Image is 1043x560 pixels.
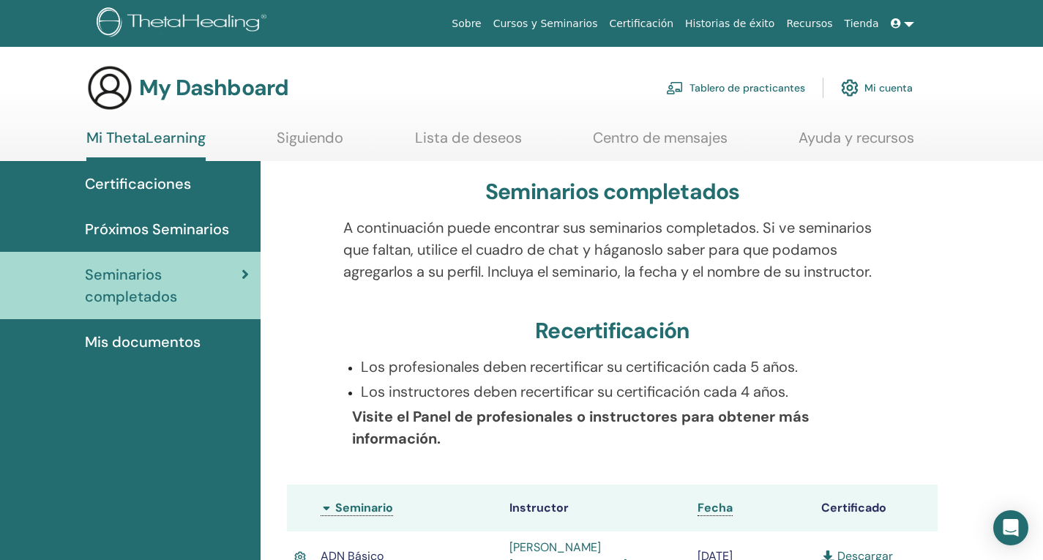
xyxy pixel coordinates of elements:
[799,129,914,157] a: Ayuda y recursos
[679,10,780,37] a: Historias de éxito
[666,72,805,104] a: Tablero de practicantes
[446,10,487,37] a: Sobre
[603,10,679,37] a: Certificación
[361,381,882,403] p: Los instructores deben recertificar su certificación cada 4 años.
[593,129,728,157] a: Centro de mensajes
[97,7,272,40] img: logo.png
[698,500,733,516] a: Fecha
[839,10,885,37] a: Tienda
[86,64,133,111] img: generic-user-icon.jpg
[277,129,343,157] a: Siguiendo
[415,129,522,157] a: Lista de deseos
[841,72,913,104] a: Mi cuenta
[993,510,1028,545] div: Open Intercom Messenger
[343,217,882,283] p: A continuación puede encontrar sus seminarios completados. Si ve seminarios que faltan, utilice e...
[698,500,733,515] span: Fecha
[814,485,938,531] th: Certificado
[361,356,882,378] p: Los profesionales deben recertificar su certificación cada 5 años.
[139,75,288,101] h3: My Dashboard
[86,129,206,161] a: Mi ThetaLearning
[841,75,859,100] img: cog.svg
[85,218,229,240] span: Próximos Seminarios
[85,264,242,307] span: Seminarios completados
[666,81,684,94] img: chalkboard-teacher.svg
[780,10,838,37] a: Recursos
[535,318,689,344] h3: Recertificación
[85,173,191,195] span: Certificaciones
[352,407,810,448] b: Visite el Panel de profesionales o instructores para obtener más información.
[85,331,201,353] span: Mis documentos
[502,485,691,531] th: Instructor
[487,10,604,37] a: Cursos y Seminarios
[485,179,739,205] h3: Seminarios completados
